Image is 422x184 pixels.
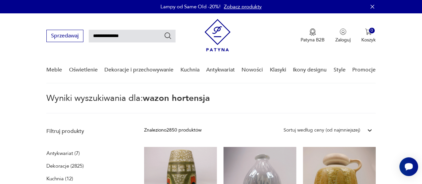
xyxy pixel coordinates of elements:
a: Antykwariat (7) [46,149,80,158]
p: Patyna B2B [301,37,325,43]
span: wazon hortensja [143,92,210,104]
a: Dekoracje (2825) [46,161,84,171]
img: Ikonka użytkownika [340,28,346,35]
a: Kuchnia [180,57,199,83]
a: Style [333,57,345,83]
img: Ikona medalu [309,28,316,36]
p: Lampy od Same Old -20%! [160,3,221,10]
p: Koszyk [361,37,376,43]
a: Kuchnia (12) [46,174,73,183]
p: Filtruj produkty [46,128,128,135]
div: 0 [369,28,375,33]
a: Oświetlenie [69,57,98,83]
a: Meble [46,57,62,83]
button: Patyna B2B [301,28,325,43]
a: Nowości [242,57,263,83]
img: Ikona koszyka [365,28,372,35]
iframe: Smartsupp widget button [399,157,418,176]
p: Zaloguj [335,37,351,43]
a: Zobacz produkty [224,3,262,10]
a: Antykwariat [206,57,235,83]
button: 0Koszyk [361,28,376,43]
button: Szukaj [164,32,172,40]
a: Ikony designu [293,57,327,83]
img: Patyna - sklep z meblami i dekoracjami vintage [204,19,231,51]
button: Sprzedawaj [46,30,83,42]
a: Dekoracje i przechowywanie [104,57,173,83]
button: Zaloguj [335,28,351,43]
a: Klasyki [270,57,286,83]
a: Sprzedawaj [46,34,83,39]
p: Wyniki wyszukiwania dla: [46,94,376,114]
a: Ikona medaluPatyna B2B [301,28,325,43]
div: Znaleziono 2850 produktów [144,127,201,134]
a: Promocje [352,57,376,83]
div: Sortuj według ceny (od najmniejszej) [284,127,360,134]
